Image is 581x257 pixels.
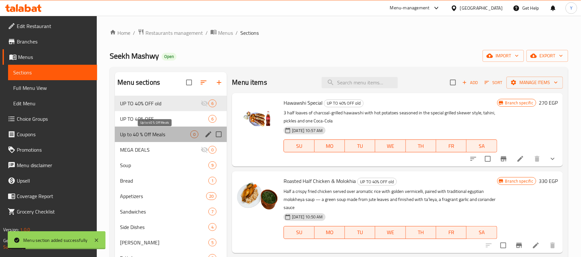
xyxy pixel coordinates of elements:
[201,146,208,154] svg: Inactive section
[408,141,434,151] span: TH
[209,100,216,107] span: 6
[347,228,373,237] span: TU
[481,152,495,166] span: Select to update
[3,157,97,173] a: Menu disclaimer
[115,219,227,235] div: Side Dishes4
[503,100,536,106] span: Branch specific
[480,78,506,88] span: Sort items
[208,115,216,123] div: items
[406,139,436,152] button: TH
[208,223,216,231] div: items
[120,177,208,185] div: Bread
[322,77,398,88] input: search
[3,142,97,157] a: Promotions
[110,29,568,37] nav: breadcrumb
[545,238,560,253] button: delete
[375,139,406,152] button: WE
[138,29,203,37] a: Restaurants management
[120,223,208,231] span: Side Dishes
[209,240,216,246] span: 5
[378,228,403,237] span: WE
[17,38,92,45] span: Branches
[120,130,190,138] span: Up to 40 % Off Meals
[532,52,563,60] span: export
[483,50,524,62] button: import
[289,214,325,220] span: [DATE] 10:50 AM
[17,208,92,215] span: Grocery Checklist
[17,22,92,30] span: Edit Restaurant
[466,226,497,239] button: SA
[240,29,259,37] span: Sections
[3,225,19,234] span: Version:
[503,178,536,184] span: Branch specific
[8,96,97,111] a: Edit Menu
[211,75,227,90] button: Add section
[120,192,206,200] span: Appetizers
[209,147,216,153] span: 0
[529,151,545,167] button: delete
[120,208,208,215] div: Sandwiches
[485,79,502,86] span: Sort
[506,77,563,89] button: Manage items
[17,177,92,185] span: Upsell
[208,146,216,154] div: items
[115,188,227,204] div: Appetizers20
[284,98,323,108] span: Hawawshi Special
[115,111,227,127] div: UP TO 40% OFF6
[324,100,363,107] span: UP TO 40% OFF old
[357,178,396,186] span: UP TO 40% OFF old
[115,235,227,250] div: [PERSON_NAME]5
[115,204,227,219] div: Sandwiches7
[345,139,375,152] button: TU
[496,151,511,167] button: Branch-specific-item
[237,98,278,139] img: Hawawshi Special
[115,96,227,111] div: UP TO 40% OFF old6
[315,139,345,152] button: MO
[162,53,176,61] div: Open
[206,192,216,200] div: items
[488,52,519,60] span: import
[390,4,430,12] div: Menu-management
[120,100,201,107] div: UP TO 40% OFF old
[145,29,203,37] span: Restaurants management
[375,226,406,239] button: WE
[209,224,216,230] span: 4
[205,29,208,37] li: /
[460,78,480,88] span: Add item
[110,49,159,63] span: Seekh Mashwy
[17,146,92,154] span: Promotions
[120,115,208,123] span: UP TO 40% OFF
[23,237,87,244] div: Menu section added successfully
[347,141,373,151] span: TU
[13,69,92,76] span: Sections
[120,161,208,169] div: Soup
[208,100,216,107] div: items
[570,5,573,12] span: Y
[539,176,558,186] h6: 330 EGP
[182,76,196,89] span: Select all sections
[162,54,176,59] span: Open
[120,239,208,246] span: [PERSON_NAME]
[461,79,479,86] span: Add
[466,139,497,152] button: SA
[133,29,135,37] li: /
[218,29,233,37] span: Menus
[8,65,97,80] a: Sections
[512,79,558,87] span: Manage items
[532,242,540,249] a: Edit menu item
[516,155,524,163] a: Edit menu item
[460,78,480,88] button: Add
[439,228,464,237] span: FR
[317,141,342,151] span: MO
[284,187,497,212] p: Half a crispy fried chicken served over aromatic rice with golden vermicelli, paired with traditi...
[110,29,130,37] a: Home
[436,139,466,152] button: FR
[539,98,558,107] h6: 270 EGP
[120,239,208,246] div: Meammar Rice
[483,78,504,88] button: Sort
[209,162,216,168] span: 9
[204,129,213,139] button: edit
[115,157,227,173] div: Soup9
